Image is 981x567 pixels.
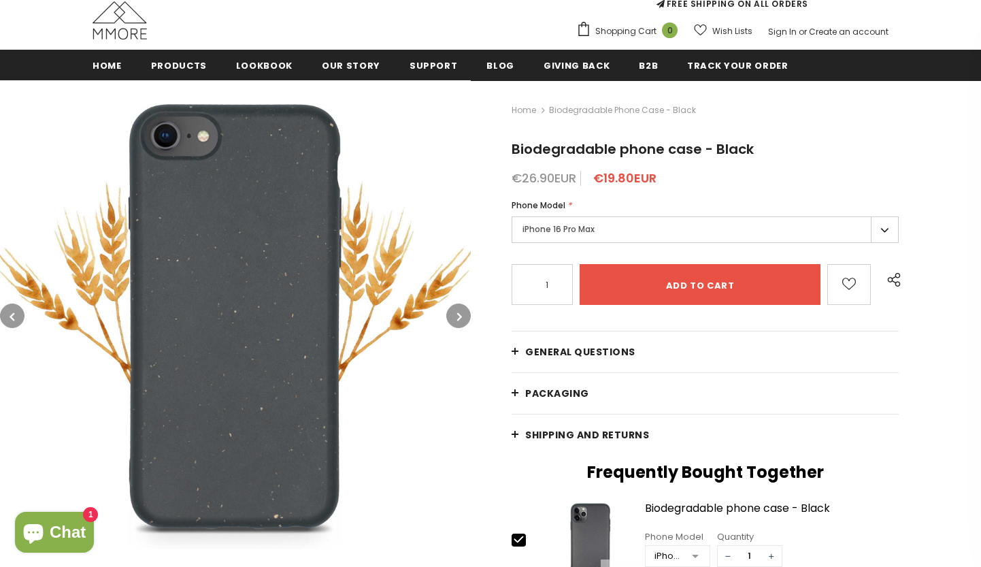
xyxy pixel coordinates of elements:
[512,415,899,455] a: Shipping and returns
[512,216,899,243] label: iPhone 16 Pro Max
[544,59,610,72] span: Giving back
[712,25,752,38] span: Wish Lists
[645,530,710,544] div: Phone Model
[236,59,293,72] span: Lookbook
[544,50,610,80] a: Giving back
[761,546,782,566] span: +
[486,50,514,80] a: Blog
[236,50,293,80] a: Lookbook
[694,19,752,43] a: Wish Lists
[93,59,122,72] span: Home
[512,199,565,211] span: Phone Model
[595,25,656,38] span: Shopping Cart
[549,102,696,118] span: Biodegradable phone case - Black
[687,50,788,80] a: Track your order
[525,387,589,400] span: PACKAGING
[525,345,635,359] span: General Questions
[512,373,899,414] a: PACKAGING
[580,264,820,305] input: Add to cart
[593,169,656,187] span: €19.80EUR
[645,502,899,526] a: Biodegradable phone case - Black
[687,59,788,72] span: Track your order
[93,50,122,80] a: Home
[799,26,807,37] span: or
[512,331,899,372] a: General Questions
[322,50,380,80] a: Our Story
[576,21,684,42] a: Shopping Cart 0
[718,546,738,566] span: −
[639,59,658,72] span: B2B
[512,169,576,187] span: €26.90EUR
[151,59,207,72] span: Products
[717,530,782,544] div: Quantity
[93,1,147,39] img: MMORE Cases
[512,102,536,118] a: Home
[512,140,754,159] span: Biodegradable phone case - Black
[410,59,458,72] span: support
[525,428,649,442] span: Shipping and returns
[654,549,682,563] div: iPhone 11 PRO MAX
[662,22,678,38] span: 0
[151,50,207,80] a: Products
[486,59,514,72] span: Blog
[11,512,98,556] inbox-online-store-chat: Shopify online store chat
[768,26,797,37] a: Sign In
[809,26,888,37] a: Create an account
[639,50,658,80] a: B2B
[322,59,380,72] span: Our Story
[410,50,458,80] a: support
[512,462,899,483] h2: Frequently Bought Together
